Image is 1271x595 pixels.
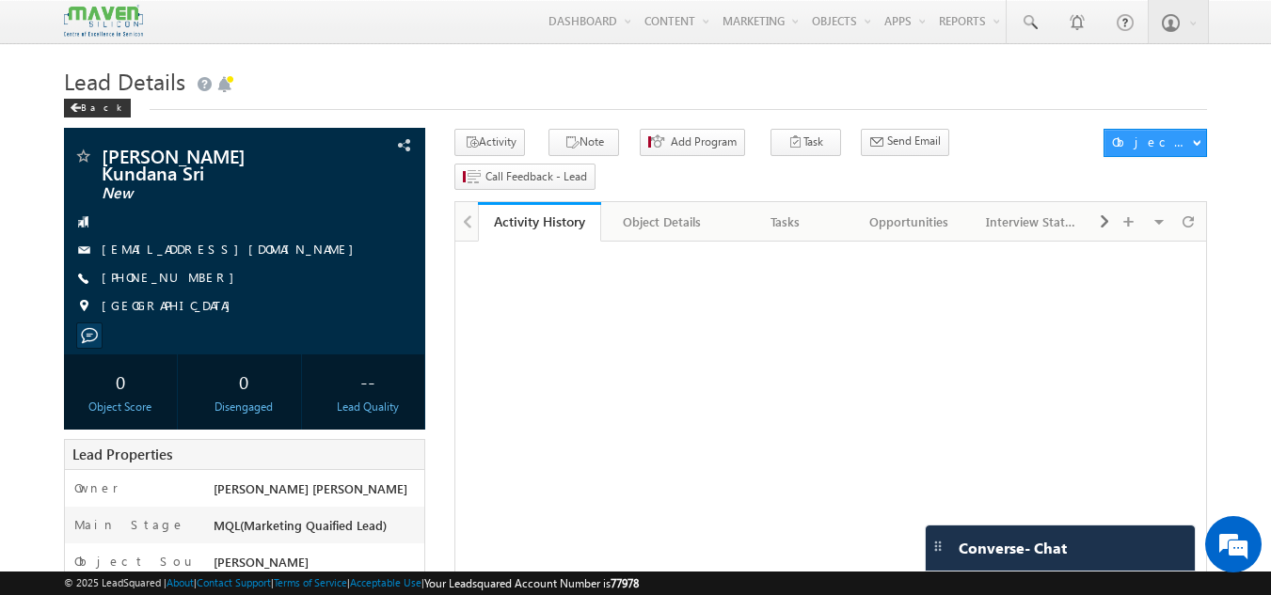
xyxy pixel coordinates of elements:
[739,211,831,233] div: Tasks
[640,129,745,156] button: Add Program
[209,516,425,542] div: MQL(Marketing Quaified Lead)
[72,445,172,463] span: Lead Properties
[848,202,971,242] a: Opportunities
[315,399,420,415] div: Lead Quality
[930,539,945,554] img: carter-drag
[454,164,596,191] button: Call Feedback - Lead
[214,480,407,496] span: [PERSON_NAME] [PERSON_NAME]
[863,211,954,233] div: Opportunities
[64,98,140,114] a: Back
[315,364,420,399] div: --
[74,516,185,533] label: Main Stage
[102,269,244,288] span: [PHONE_NUMBER]
[102,147,325,180] span: [PERSON_NAME] Kundana Sri
[861,129,949,156] button: Send Email
[724,202,848,242] a: Tasks
[197,576,271,588] a: Contact Support
[485,168,587,185] span: Call Feedback - Lead
[771,129,841,156] button: Task
[601,202,724,242] a: Object Details
[69,364,173,399] div: 0
[424,576,639,590] span: Your Leadsquared Account Number is
[64,5,143,38] img: Custom Logo
[971,202,1094,242] a: Interview Status
[1112,133,1192,150] div: Object Actions
[478,202,601,242] a: Activity History
[74,479,119,496] label: Owner
[959,540,1067,556] span: Converse - Chat
[192,364,296,399] div: 0
[548,129,619,156] button: Note
[192,399,296,415] div: Disengaged
[167,576,194,588] a: About
[671,133,737,150] span: Add Program
[64,99,131,117] div: Back
[74,553,196,587] label: Object Source
[986,211,1077,233] div: Interview Status
[209,553,425,579] div: [PERSON_NAME]
[274,576,347,588] a: Terms of Service
[492,212,587,230] div: Activity History
[64,66,185,96] span: Lead Details
[350,576,421,588] a: Acceptable Use
[454,129,525,156] button: Activity
[64,574,639,592] span: © 2025 LeadSquared | | | | |
[887,133,941,149] span: Send Email
[616,211,707,233] div: Object Details
[611,576,639,590] span: 77978
[102,241,363,257] a: [EMAIL_ADDRESS][DOMAIN_NAME]
[1104,129,1207,157] button: Object Actions
[102,184,325,203] span: New
[102,297,240,316] span: [GEOGRAPHIC_DATA]
[69,399,173,415] div: Object Score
